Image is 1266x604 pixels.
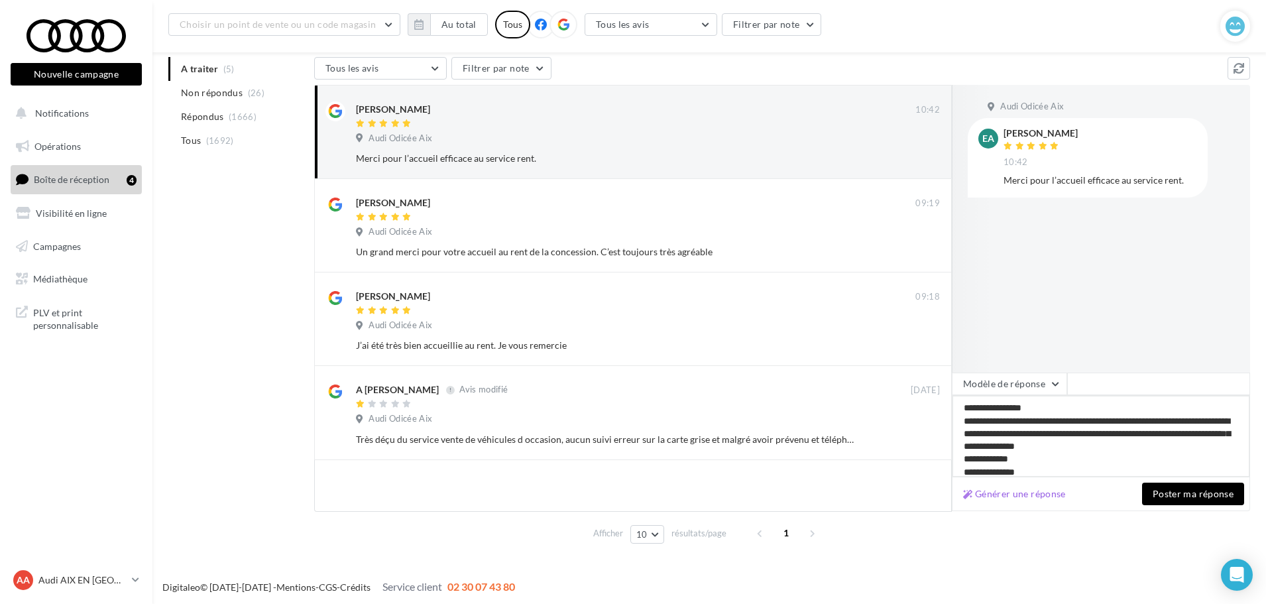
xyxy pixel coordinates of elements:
[8,165,144,194] a: Boîte de réception4
[915,104,940,116] span: 10:42
[430,13,488,36] button: Au total
[33,240,81,251] span: Campagnes
[382,580,442,593] span: Service client
[982,132,994,145] span: EA
[671,527,726,540] span: résultats/page
[127,175,137,186] div: 4
[915,198,940,210] span: 09:19
[325,62,379,74] span: Tous les avis
[34,141,81,152] span: Opérations
[8,233,144,261] a: Campagnes
[276,581,316,593] a: Mentions
[1000,101,1064,113] span: Audi Odicée Aix
[229,111,257,122] span: (1666)
[8,298,144,337] a: PLV et print personnalisable
[911,385,940,396] span: [DATE]
[369,133,432,145] span: Audi Odicée Aix
[181,86,243,99] span: Non répondus
[636,529,648,540] span: 10
[168,13,400,36] button: Choisir un point de vente ou un code magasin
[1004,156,1028,168] span: 10:42
[17,574,30,587] span: AA
[356,290,430,303] div: [PERSON_NAME]
[33,273,87,284] span: Médiathèque
[447,580,515,593] span: 02 30 07 43 80
[181,110,224,123] span: Répondus
[495,11,530,38] div: Tous
[8,133,144,160] a: Opérations
[1004,174,1197,187] div: Merci pour l’accueil efficace au service rent.
[162,581,200,593] a: Digitaleo
[776,522,797,544] span: 1
[369,320,432,332] span: Audi Odicée Aix
[596,19,650,30] span: Tous les avis
[356,433,854,446] div: Très déçu du service vente de véhicules d occasion, aucun suivi erreur sur la carte grise et malg...
[958,486,1071,502] button: Générer une réponse
[356,103,430,116] div: [PERSON_NAME]
[8,99,139,127] button: Notifications
[34,174,109,185] span: Boîte de réception
[356,152,854,165] div: Merci pour l’accueil efficace au service rent.
[915,291,940,303] span: 09:18
[630,525,664,544] button: 10
[8,200,144,227] a: Visibilité en ligne
[722,13,822,36] button: Filtrer par note
[11,568,142,593] a: AA Audi AIX EN [GEOGRAPHIC_DATA]
[356,245,854,259] div: Un grand merci pour votre accueil au rent de la concession. C’est toujours très agréable
[206,135,234,146] span: (1692)
[408,13,488,36] button: Au total
[319,581,337,593] a: CGS
[369,226,432,238] span: Audi Odicée Aix
[8,265,144,293] a: Médiathèque
[340,581,371,593] a: Crédits
[369,413,432,425] span: Audi Odicée Aix
[180,19,376,30] span: Choisir un point de vente ou un code magasin
[1221,559,1253,591] div: Open Intercom Messenger
[11,63,142,86] button: Nouvelle campagne
[459,385,508,395] span: Avis modifié
[181,134,201,147] span: Tous
[36,208,107,219] span: Visibilité en ligne
[356,383,439,396] div: A [PERSON_NAME]
[356,196,430,210] div: [PERSON_NAME]
[1142,483,1244,505] button: Poster ma réponse
[162,581,515,593] span: © [DATE]-[DATE] - - -
[356,339,854,352] div: J’ai été très bien accueillie au rent. Je vous remercie
[314,57,447,80] button: Tous les avis
[593,527,623,540] span: Afficher
[35,107,89,119] span: Notifications
[38,574,127,587] p: Audi AIX EN [GEOGRAPHIC_DATA]
[1004,129,1078,138] div: [PERSON_NAME]
[33,304,137,332] span: PLV et print personnalisable
[248,88,264,98] span: (26)
[585,13,717,36] button: Tous les avis
[952,373,1067,395] button: Modèle de réponse
[451,57,551,80] button: Filtrer par note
